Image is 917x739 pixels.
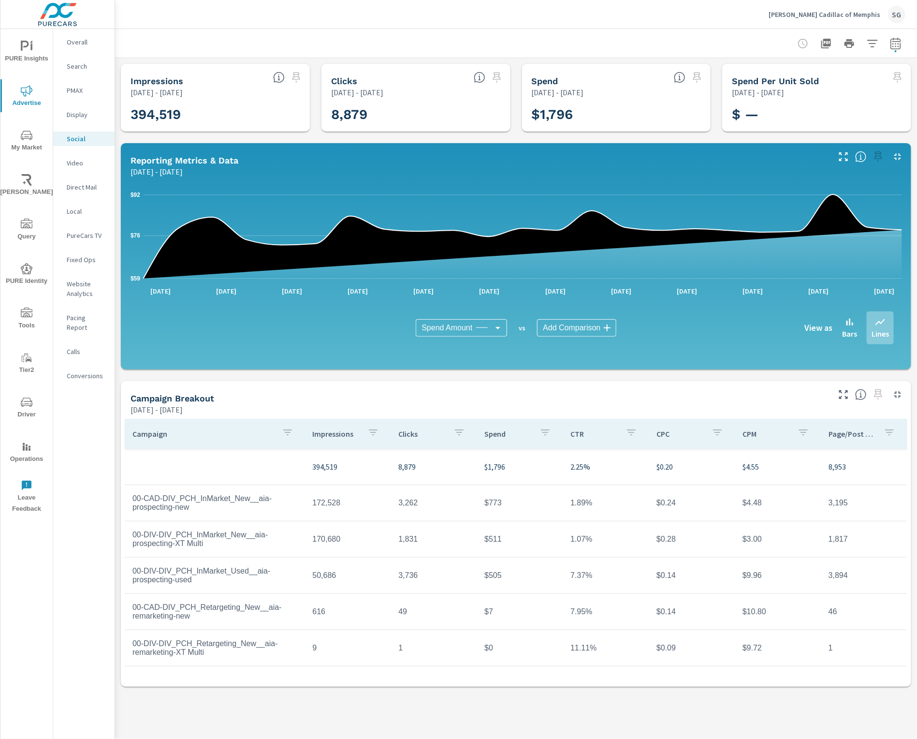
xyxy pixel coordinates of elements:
p: [DATE] [868,286,902,296]
td: $10.80 [735,600,821,624]
td: 11.11% [563,636,649,660]
p: $4.55 [742,461,813,473]
h5: Spend [532,76,558,86]
span: Driver [3,397,50,420]
h3: $1,796 [532,106,701,123]
div: PMAX [53,83,115,98]
span: The number of times an ad was shown on your behalf. [273,72,285,83]
td: 00-DIV-DIV_PCH_Retargeting_New__aia-remarketing-XT Multi [125,632,305,665]
span: Tools [3,308,50,331]
p: [DATE] - [DATE] [131,404,183,415]
div: Conversions [53,369,115,383]
text: $59 [131,275,140,282]
p: [DATE] [802,286,836,296]
span: The amount of money spent on advertising during the period. [674,72,685,83]
h5: Reporting Metrics & Data [131,155,238,165]
p: Direct Mail [67,182,107,192]
span: Leave Feedback [3,480,50,515]
td: 3,894 [821,563,907,588]
p: PMAX [67,86,107,95]
span: Select a preset date range to save this widget [289,70,304,85]
p: [DATE] [275,286,309,296]
p: Fixed Ops [67,255,107,265]
span: PURE Identity [3,263,50,287]
p: [DATE] [209,286,243,296]
p: $1,796 [484,461,555,473]
p: Impressions [313,429,360,439]
p: [DATE] [144,286,177,296]
td: 00-DIV-DIV_PCH_InMarket_New__aia-prospecting-XT Multi [125,523,305,556]
h5: Campaign Breakout [131,393,214,403]
p: 2.25% [570,461,641,473]
td: 00-DIV-DIV_PCH_InMarket_Used__aia-prospecting-used [125,559,305,592]
td: 7.95% [563,600,649,624]
td: 1,817 [821,527,907,551]
p: Spend [484,429,532,439]
span: Add Comparison [543,323,600,333]
div: PureCars TV [53,228,115,243]
p: [DATE] - [DATE] [732,87,784,98]
div: Website Analytics [53,277,115,301]
span: Select a preset date range to save this widget [489,70,505,85]
div: Search [53,59,115,74]
span: Spend Amount [422,323,472,333]
td: $0 [477,636,563,660]
p: [DATE] - [DATE] [131,166,183,177]
td: $511 [477,527,563,551]
button: "Export Report to PDF" [816,34,836,53]
span: The number of times an ad was clicked by a consumer. [474,72,485,83]
h3: $ — [732,106,902,123]
div: Social [53,132,115,146]
td: 00-CAD-DIV_PCH_InMarket_New__ctm-july-pilot-broad [125,668,305,701]
p: 394,519 [313,461,383,473]
h5: Clicks [331,76,357,86]
div: Overall [53,35,115,49]
p: Page/Post Action [829,429,876,439]
button: Print Report [840,34,859,53]
p: $0.20 [656,461,727,473]
button: Minimize Widget [890,387,905,402]
p: Overall [67,37,107,47]
td: 1.89% [563,491,649,515]
p: 8,879 [398,461,469,473]
p: Social [67,134,107,144]
p: 8,953 [829,461,899,473]
p: Bars [842,328,857,340]
td: $0.28 [649,527,735,551]
span: Select a preset date range to save this widget [871,149,886,164]
div: SG [888,6,905,23]
td: 50,686 [305,563,391,588]
button: Apply Filters [863,34,882,53]
p: [DATE] - [DATE] [331,87,383,98]
p: [DATE] [341,286,375,296]
p: Lines [872,328,889,340]
div: Display [53,107,115,122]
p: Display [67,110,107,119]
td: 46 [821,600,907,624]
span: [PERSON_NAME] [3,174,50,198]
td: $0.09 [649,636,735,660]
p: [DATE] [473,286,507,296]
div: nav menu [0,29,53,518]
p: Calls [67,347,107,356]
p: CPM [742,429,790,439]
div: Calls [53,344,115,359]
h5: Spend Per Unit Sold [732,76,819,86]
p: [DATE] [670,286,704,296]
button: Make Fullscreen [836,149,851,164]
td: 00-CAD-DIV_PCH_InMarket_New__aia-prospecting-new [125,487,305,519]
td: $773 [477,491,563,515]
td: 00-CAD-DIV_PCH_Retargeting_New__aia-remarketing-new [125,595,305,628]
p: Conversions [67,371,107,381]
td: $0.14 [649,563,735,588]
div: Local [53,204,115,219]
span: PURE Insights [3,41,50,64]
span: This is a summary of Social performance results by campaign. Each column can be sorted. [855,389,867,400]
p: [DATE] [539,286,572,296]
h3: 8,879 [331,106,501,123]
h6: View as [804,323,832,333]
td: 1.07% [563,527,649,551]
td: $4.48 [735,491,821,515]
p: [DATE] - [DATE] [532,87,584,98]
td: 3,195 [821,491,907,515]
